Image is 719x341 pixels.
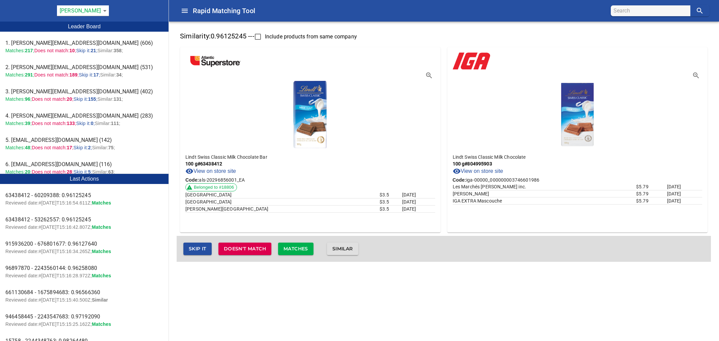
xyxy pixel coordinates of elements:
button: Matches [278,243,313,255]
b: Code: [185,177,199,183]
b: Code: [453,177,466,183]
span: 661130684 - 1675894683: 0.96566360 [5,288,163,297]
p: Lindt Swiss Classic Milk Chocolate Bar [185,154,435,160]
span: Skip it: ; [73,169,92,175]
a: View on store site [185,167,236,175]
td: [DATE] [667,190,702,197]
b: 20 [25,169,30,175]
span: Matches [92,273,111,278]
td: 65 montée Masson [453,197,636,205]
p: 100 g # 63438412 [185,160,435,167]
span: Skip it: ; [76,48,97,53]
td: 44 Lower Cove Rd [185,198,380,206]
td: 240, ch. Madawaska [185,191,380,198]
td: $ 3.5 [380,206,402,213]
span: Reviewed date:# [DATE]T15:16:42.807Z ; [5,224,92,230]
td: [DATE] [667,197,702,205]
td: [DATE] [402,206,435,213]
span: Similar [332,245,353,253]
p: Similarity: 0.96125245 --- [177,30,711,44]
span: 63438412 - 53262557: 0.96125245 [5,216,163,224]
b: 133 [67,121,75,126]
img: iga.png [453,53,490,69]
td: 2300 boulevard Père-Lelièvre [453,190,636,197]
span: Similar: ; [97,48,123,53]
b: 5 [88,169,91,175]
b: 34 [116,72,122,77]
span: Reviewed date:# [DATE]T15:15:40.500Z ; [5,297,92,303]
label: Include Products From Same Company [251,30,357,44]
img: swiss classic milk chocolate bar [276,77,344,148]
span: Matches: ; [5,96,32,102]
td: [DATE] [667,183,702,190]
span: 6. [EMAIL_ADDRESS][DOMAIN_NAME] (116) [5,160,163,168]
span: Reviewed date:# [DATE]T15:15:25.162Z ; [5,321,92,327]
p: als-20296856001_EA [185,177,435,183]
span: Matches [92,249,111,254]
td: 350 Connell St [185,206,380,213]
span: Matches [92,200,111,206]
span: Does not match: ; [32,96,73,102]
span: Belonged to #18806 [191,184,237,191]
td: $ 5.79 [636,183,667,190]
button: Similar [327,243,358,255]
span: Does not match: ; [32,169,73,175]
span: Reviewed date:# [DATE]T15:16:54.611Z ; [5,200,92,206]
span: Matches: ; [5,72,34,77]
span: Skip it [189,245,206,253]
span: Similar: ; [95,121,120,126]
span: Matches [92,224,111,230]
span: Matches [283,245,308,253]
span: 915936200 - 676801677: 0.96127640 [5,240,163,248]
b: 2 [88,145,91,150]
b: 17 [93,72,99,77]
b: 28 [67,169,72,175]
b: 39 [25,121,30,126]
span: 2. [PERSON_NAME][EMAIL_ADDRESS][DOMAIN_NAME] (531) [5,63,163,71]
span: Matches: ; [5,145,32,150]
button: Skip it [183,243,212,255]
input: search [613,5,690,16]
img: swiss classic milk chocolate [544,77,611,148]
span: 946458445 - 2243547683: 0.97192090 [5,313,163,321]
div: [PERSON_NAME] [57,5,109,16]
span: Skip it: ; [73,145,92,150]
button: Collapse [177,3,193,19]
b: 10 [69,48,75,53]
td: [DATE] [402,191,435,198]
td: $ 5.79 [636,190,667,197]
span: Similar: ; [100,72,123,77]
span: Does not match: ; [34,48,76,53]
p: Lindt Swiss Classic Milk Chocolate [453,154,702,160]
td: 825 boulevard Yvon-L'Heureux [453,183,636,190]
p: 100 g # 804995903 [453,160,702,167]
span: Skip it: ; [79,72,100,77]
b: 189 [69,72,78,77]
b: 75 [108,145,114,150]
b: 48 [25,145,30,150]
h6: Rapid Matching Tool [193,5,610,16]
b: 131 [114,96,122,102]
span: Similar: ; [92,169,115,175]
td: [DATE] [402,198,435,206]
span: 5. [EMAIL_ADDRESS][DOMAIN_NAME] (142) [5,136,163,144]
b: 291 [25,72,33,77]
span: Matches: ; [5,121,32,126]
b: 63 [108,169,114,175]
span: 3. [PERSON_NAME][EMAIL_ADDRESS][DOMAIN_NAME] (402) [5,88,163,96]
td: $ 5.79 [636,197,667,205]
span: Matches: ; [5,48,34,53]
span: 96897870 - 2243560144: 0.96258080 [5,264,163,272]
b: 111 [111,121,119,126]
span: Similar: ; [97,96,123,102]
b: 217 [25,48,33,53]
b: 358 [114,48,122,53]
span: Include products from same company [265,33,357,41]
b: 96 [25,96,30,102]
b: 21 [91,48,96,53]
img: atlantic-superstore.png [185,53,245,69]
span: Does not match: ; [32,121,76,126]
span: Reviewed date:# [DATE]T15:16:28.972Z ; [5,273,92,278]
span: Matches [92,321,111,327]
b: 17 [67,145,72,150]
